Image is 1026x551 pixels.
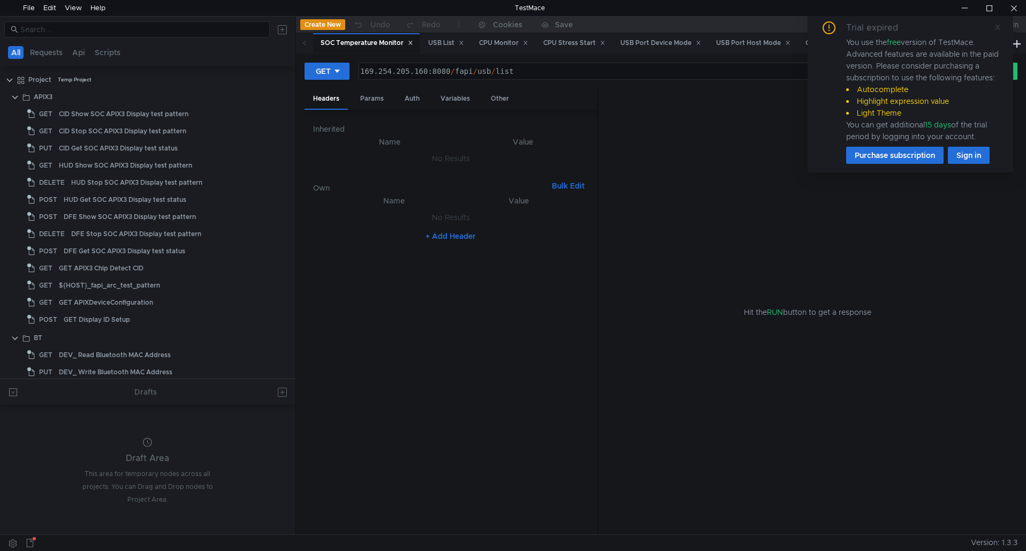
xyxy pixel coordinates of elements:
[59,157,192,173] div: HUD Show SOC APIX3 Display test pattern
[39,106,52,122] span: GET
[432,154,470,163] nz-embed-empty: No Results
[34,89,52,105] div: APIX3
[20,24,263,35] input: Search...
[39,140,52,156] span: PUT
[34,330,42,346] div: BT
[59,260,143,276] div: GET APIX3 Chip Detect CID
[330,194,458,207] th: Name
[39,192,57,208] span: POST
[493,18,522,31] div: Cookies
[39,364,52,380] span: PUT
[59,106,188,122] div: CID Show SOC APIX3 Display test pattern
[59,364,172,380] div: DEV_ Write Bluetooth MAC Address
[71,175,202,191] div: HUD Stop SOC APIX3 Display test pattern
[846,21,911,34] div: Trial expired
[321,37,413,49] div: SOC Temperature Monitor
[396,89,428,109] div: Auth
[92,46,124,59] button: Scripts
[948,147,990,164] button: Sign in
[39,260,52,276] span: GET
[370,18,390,31] div: Undo
[59,140,178,156] div: CID Get SOC APIX3 Display test status
[316,65,331,77] div: GET
[322,135,458,148] th: Name
[69,46,88,59] button: Api
[39,209,57,225] span: POST
[620,37,701,49] div: USB Port Device Mode
[716,37,791,49] div: USB Port Host Mode
[39,277,52,293] span: GET
[39,347,52,363] span: GET
[64,312,130,328] div: GET Display ID Setup
[300,19,345,30] button: Create New
[39,243,57,259] span: POST
[846,84,1000,95] li: Autocomplete
[432,213,470,222] nz-embed-empty: No Results
[64,192,186,208] div: HUD Get SOC APIX3 Display test status
[59,123,186,139] div: CID Stop SOC APIX3 Display test pattern
[971,535,1017,550] span: Version: 1.3.3
[744,306,871,318] span: Hit the button to get a response
[398,17,448,33] button: Redo
[846,95,1000,107] li: Highlight expression value
[479,37,528,49] div: CPU Monitor
[27,46,66,59] button: Requests
[59,277,160,293] div: ${HOST}_fapi_arc_test_pattern
[428,37,464,49] div: USB List
[313,123,589,135] h6: Inherited
[846,119,1000,142] div: You can get additional of the trial period by logging into your account.
[352,89,392,109] div: Params
[39,226,65,242] span: DELETE
[39,312,57,328] span: POST
[805,37,885,49] div: GET Check Supplier ID
[58,72,92,88] div: Temp Project
[421,230,480,243] button: + Add Header
[39,123,52,139] span: GET
[482,89,518,109] div: Other
[422,18,440,31] div: Redo
[71,226,201,242] div: DFE Stop SOC APIX3 Display test pattern
[8,46,24,59] button: All
[28,72,51,88] div: Project
[555,21,573,28] div: Save
[887,37,901,47] span: free
[39,157,52,173] span: GET
[432,89,478,109] div: Variables
[305,63,349,80] button: GET
[925,120,951,130] span: 15 days
[543,37,605,49] div: CPU Stress Start
[846,36,1000,142] div: You use the version of TestMace. Advanced features are available in the paid version. Please cons...
[846,147,944,164] button: Purchase subscription
[313,182,548,194] h6: Own
[59,347,171,363] div: DEV_ Read Bluetooth MAC Address
[548,179,589,192] button: Bulk Edit
[39,175,65,191] span: DELETE
[305,89,348,110] div: Headers
[64,243,185,259] div: DFE Get SOC APIX3 Display test status
[64,209,196,225] div: DFE Show SOC APIX3 Display test pattern
[134,386,157,398] div: Drafts
[458,135,589,148] th: Value
[39,295,52,311] span: GET
[458,194,580,207] th: Value
[345,17,398,33] button: Undo
[846,107,1000,119] li: Light Theme
[59,295,153,311] div: GET APIXDeviceConfiguration
[767,307,783,317] span: RUN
